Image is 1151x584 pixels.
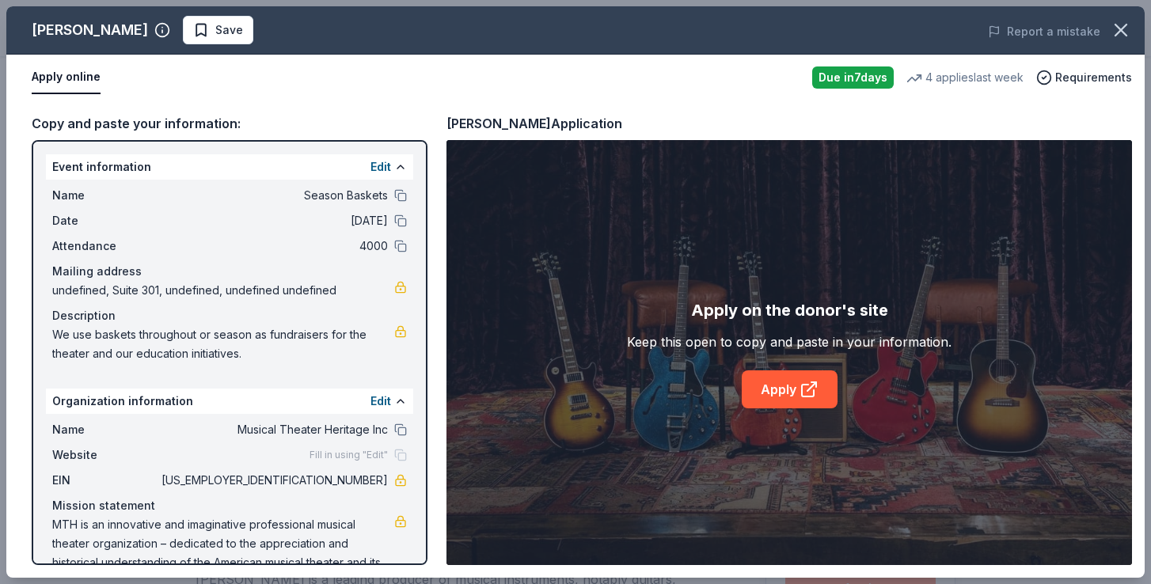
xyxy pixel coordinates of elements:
[158,237,388,256] span: 4000
[1055,68,1132,87] span: Requirements
[1036,68,1132,87] button: Requirements
[158,471,388,490] span: [US_EMPLOYER_IDENTIFICATION_NUMBER]
[310,449,388,461] span: Fill in using "Edit"
[988,22,1100,41] button: Report a mistake
[32,17,148,43] div: [PERSON_NAME]
[158,211,388,230] span: [DATE]
[46,389,413,414] div: Organization information
[906,68,1024,87] div: 4 applies last week
[691,298,888,323] div: Apply on the donor's site
[32,61,101,94] button: Apply online
[46,154,413,180] div: Event information
[52,446,158,465] span: Website
[52,325,394,363] span: We use baskets throughout or season as fundraisers for the theater and our education initiatives.
[52,515,394,572] span: MTH is an innovative and imaginative professional musical theater organization – dedicated to the...
[52,237,158,256] span: Attendance
[183,16,253,44] button: Save
[446,113,622,134] div: [PERSON_NAME] Application
[158,186,388,205] span: Season Baskets
[370,392,391,411] button: Edit
[52,186,158,205] span: Name
[215,21,243,40] span: Save
[627,332,952,351] div: Keep this open to copy and paste in your information.
[742,370,838,408] a: Apply
[158,420,388,439] span: Musical Theater Heritage Inc
[370,157,391,176] button: Edit
[32,113,427,134] div: Copy and paste your information:
[52,262,407,281] div: Mailing address
[52,281,394,300] span: undefined, Suite 301, undefined, undefined undefined
[52,306,407,325] div: Description
[812,66,894,89] div: Due in 7 days
[52,211,158,230] span: Date
[52,420,158,439] span: Name
[52,496,407,515] div: Mission statement
[52,471,158,490] span: EIN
